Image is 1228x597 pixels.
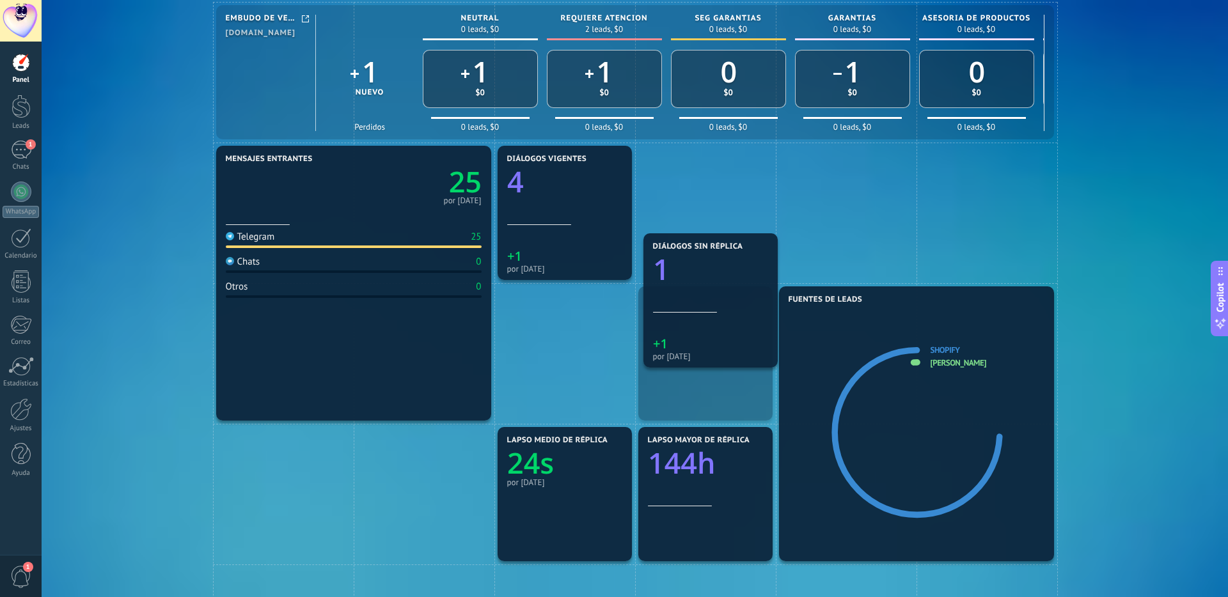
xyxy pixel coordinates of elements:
span: Diálogos vigentes [507,155,587,164]
div: Neutral [461,14,500,23]
div: 1 [845,52,860,91]
div: por [DATE] [507,264,622,274]
text: +1 [653,335,668,352]
div: WhatsApp [3,206,39,218]
span: 0 leads, $0 [957,123,995,131]
div: $0 [723,87,733,98]
div: Ayuda [3,469,40,477]
div: 0 [721,52,736,91]
span: Mensajes entrantes [226,155,313,164]
a: 2 leads, $0 [585,24,623,35]
div: por [DATE] [653,352,768,361]
div: 0 [476,256,481,268]
div: $0 [847,87,857,98]
span: 0 leads, $0 [585,123,623,131]
div: Listas [3,297,40,305]
img: Chats [226,257,234,265]
a: 0 leads, $0 [833,24,871,35]
span: 0 leads, $0 [833,123,871,131]
span: Perdidos [354,123,385,131]
div: Chats [3,163,40,171]
div: Correo [3,338,40,346]
span: Lapso mayor de réplica [648,436,750,445]
div: Requiere Atención [560,14,647,23]
span: [DOMAIN_NAME] [226,29,296,38]
text: 4 [507,162,524,201]
text: 144h [648,444,716,483]
div: Otros [226,281,248,293]
a: Shopify [931,345,960,355]
a: 0 leads, $0 [957,24,995,35]
div: SEG GARANTÍAS [695,14,761,23]
div: $0 [599,87,609,98]
a: Embudo de ventas [226,15,315,26]
img: Telegram [226,232,234,240]
a: 144h [648,444,763,483]
div: por [DATE] [507,477,622,487]
a: [PERSON_NAME] [931,357,986,368]
span: 0 leads, $0 [709,123,747,131]
div: Asesoría de productos [922,14,1030,23]
div: Panel [3,76,40,84]
div: Calendario [3,252,40,260]
div: 1 [473,52,488,91]
div: 0 [476,281,481,293]
div: Estadísticas [3,380,40,388]
div: 0 [969,52,984,91]
a: 0 leads, $0 [461,24,499,35]
text: 1 [653,250,670,289]
div: por [DATE] [444,198,482,204]
a: 25 [354,162,482,201]
div: Chats [226,256,260,268]
span: 1 [26,139,36,150]
a: 0 leads, $0 [709,24,747,35]
a: [DOMAIN_NAME] [226,26,315,38]
div: $0 [972,87,981,98]
div: Leads [3,122,40,130]
div: Garantías [828,14,876,23]
text: 25 [448,162,481,201]
text: +1 [507,247,522,265]
div: Ajustes [3,424,40,433]
span: 1 [23,562,33,572]
span: Copilot [1214,283,1227,313]
span: Diálogos sin réplica [653,242,743,251]
span: 0 leads, $0 [461,123,499,131]
div: Telegram [226,231,275,243]
span: Fuentes de leads [789,295,863,304]
div: Nuevo [356,88,384,97]
div: 1 [597,52,612,91]
div: $0 [475,87,485,98]
div: 25 [471,231,481,243]
span: Embudo de ventas [226,14,299,24]
span: Lapso medio de réplica [507,436,608,445]
text: 24s [507,444,554,483]
a: 1 [362,52,377,91]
